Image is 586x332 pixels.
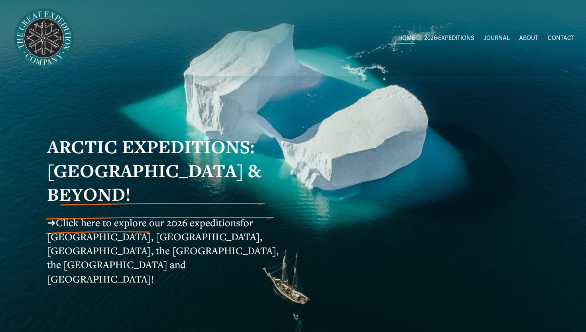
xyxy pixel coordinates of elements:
[398,32,415,44] a: HOME
[519,32,538,44] a: ABOUT
[548,32,574,44] a: CONTACT
[424,33,474,43] span: 2026 EXPEDITIONS
[424,32,474,44] a: folder dropdown
[12,6,76,71] img: Arctic Expeditions
[47,216,281,285] span: for [GEOGRAPHIC_DATA], [GEOGRAPHIC_DATA], [GEOGRAPHIC_DATA], the [GEOGRAPHIC_DATA], the [GEOGRAPH...
[47,216,56,229] span: ➜
[56,216,240,229] a: Click here to explore our 2026 expeditions
[484,32,510,44] a: JOURNAL
[47,134,266,206] strong: ARCTIC EXPEDITIONS: [GEOGRAPHIC_DATA] & BEYOND!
